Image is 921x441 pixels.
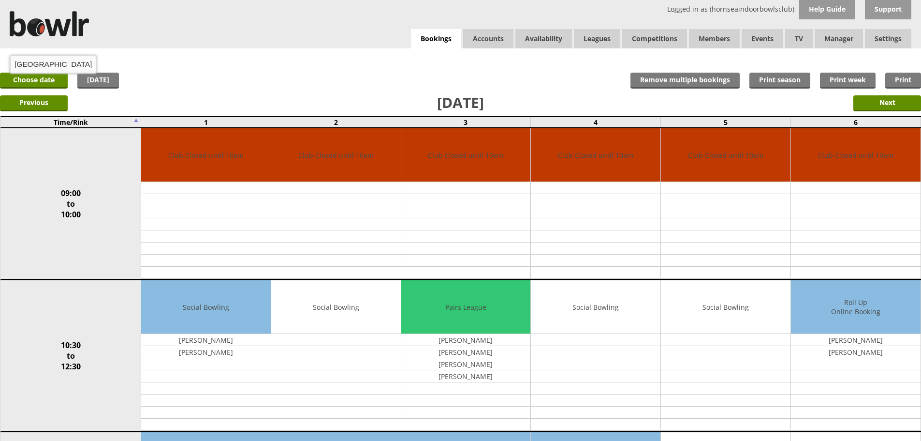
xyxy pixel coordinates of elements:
[885,73,921,89] a: Print
[15,60,92,69] div: [GEOGRAPHIC_DATA]
[401,280,531,334] td: Pairs League
[531,280,660,334] td: Social Bowling
[791,346,921,358] td: [PERSON_NAME]
[790,117,921,128] td: 6
[463,29,513,48] span: Accounts
[785,29,813,48] span: TV
[0,117,141,128] td: Time/Rink
[630,73,740,89] input: Remove multiple bookings
[515,29,572,48] a: Availability
[0,280,141,432] td: 10:30 to 12:30
[791,280,921,334] td: Roll Up Online Booking
[141,280,271,334] td: Social Bowling
[622,29,687,48] a: Competitions
[661,117,791,128] td: 5
[141,334,271,346] td: [PERSON_NAME]
[401,346,531,358] td: [PERSON_NAME]
[749,73,810,89] a: Print season
[820,73,876,89] a: Print week
[271,117,401,128] td: 2
[791,128,921,182] td: Club Closed until 10am
[141,346,271,358] td: [PERSON_NAME]
[141,128,271,182] td: Club Closed until 10am
[0,128,141,280] td: 09:00 to 10:00
[865,29,911,48] span: Settings
[271,128,401,182] td: Club Closed until 10am
[531,128,660,182] td: Club Closed until 10am
[574,29,620,48] a: Leagues
[401,334,531,346] td: [PERSON_NAME]
[401,370,531,382] td: [PERSON_NAME]
[271,280,401,334] td: Social Bowling
[531,117,661,128] td: 4
[401,117,531,128] td: 3
[661,280,790,334] td: Social Bowling
[401,358,531,370] td: [PERSON_NAME]
[661,128,790,182] td: Club Closed until 10am
[689,29,740,48] span: Members
[141,117,271,128] td: 1
[411,29,461,49] a: Bookings
[815,29,863,48] span: Manager
[742,29,783,48] a: Events
[77,73,119,89] a: [DATE]
[401,128,531,182] td: Club Closed until 10am
[853,95,921,111] input: Next
[791,334,921,346] td: [PERSON_NAME]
